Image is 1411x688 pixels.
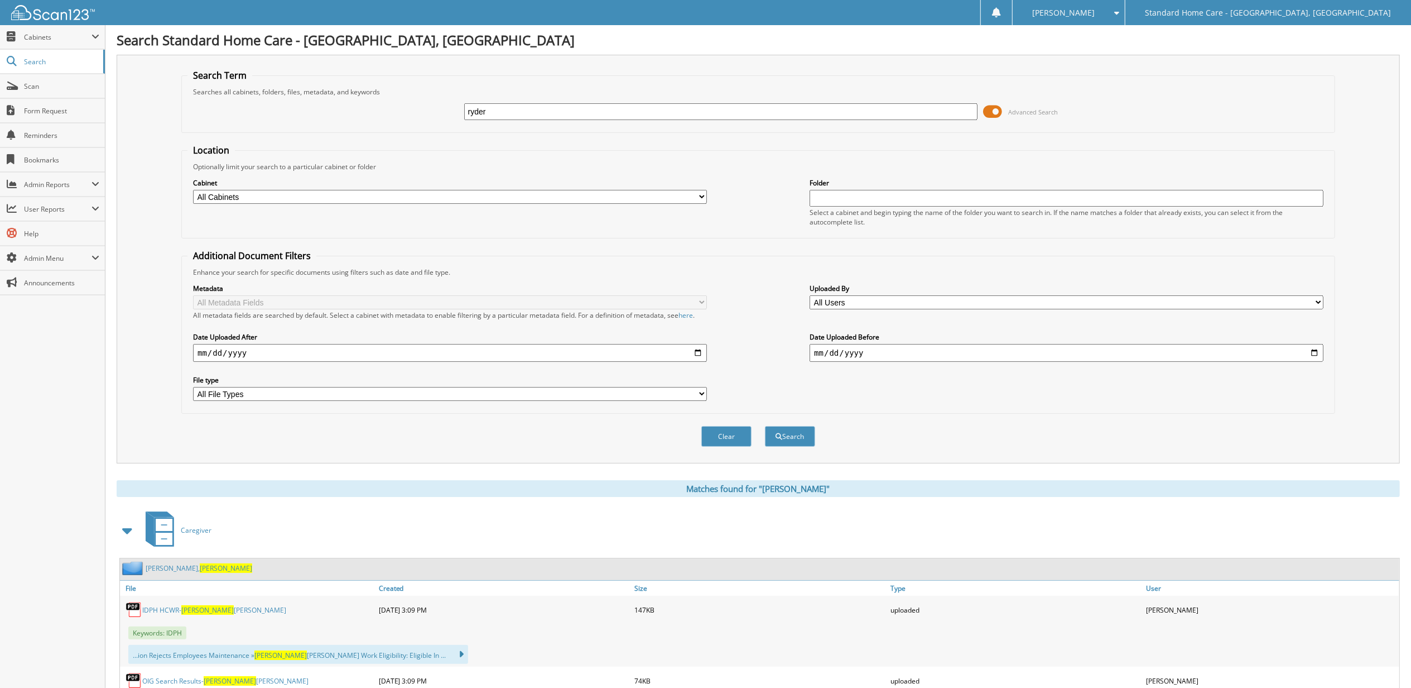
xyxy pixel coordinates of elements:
div: [PERSON_NAME] [1143,599,1399,621]
div: uploaded [888,599,1144,621]
span: [PERSON_NAME] [181,605,234,615]
a: File [120,581,376,596]
label: Date Uploaded Before [810,332,1323,342]
span: Reminders [24,131,99,140]
span: Keywords: IDPH [128,627,186,639]
span: User Reports [24,204,92,214]
span: [PERSON_NAME] [200,563,252,573]
a: User [1143,581,1399,596]
span: Admin Reports [24,180,92,189]
div: Enhance your search for specific documents using filters such as date and file type. [187,267,1329,277]
a: Size [632,581,888,596]
legend: Location [187,144,235,156]
button: Clear [701,426,752,447]
iframe: Chat Widget [1355,634,1411,688]
div: Searches all cabinets, folders, files, metadata, and keywords [187,87,1329,97]
div: 147KB [632,599,888,621]
div: Select a cabinet and begin typing the name of the folder you want to search in. If the name match... [810,208,1323,227]
input: start [193,344,707,362]
a: OIG Search Results-[PERSON_NAME][PERSON_NAME] [142,676,309,686]
span: Bookmarks [24,155,99,165]
span: Search [24,57,98,66]
label: Cabinet [193,178,707,188]
h1: Search Standard Home Care - [GEOGRAPHIC_DATA], [GEOGRAPHIC_DATA] [117,31,1400,49]
span: Admin Menu [24,254,92,263]
span: Scan [24,82,99,91]
a: Type [888,581,1144,596]
legend: Search Term [187,69,252,82]
label: Metadata [193,284,707,293]
span: Advanced Search [1008,108,1058,116]
a: Created [376,581,632,596]
span: Help [24,229,99,238]
img: folder2.png [122,561,146,575]
label: Uploaded By [810,284,1323,293]
input: end [810,344,1323,362]
div: ...ion Rejects Employees Maintenance » [PERSON_NAME] Work Eligibility: Eligible In ... [128,645,468,664]
span: [PERSON_NAME] [1032,9,1095,16]
img: scan123-logo-white.svg [11,5,95,20]
label: File type [193,375,707,385]
div: All metadata fields are searched by default. Select a cabinet with metadata to enable filtering b... [193,310,707,320]
span: Standard Home Care - [GEOGRAPHIC_DATA], [GEOGRAPHIC_DATA] [1145,9,1391,16]
span: [PERSON_NAME] [254,651,307,660]
span: Announcements [24,278,99,288]
div: Matches found for "[PERSON_NAME]" [117,480,1400,497]
label: Folder [810,178,1323,188]
div: [DATE] 3:09 PM [376,599,632,621]
span: Cabinets [24,32,92,42]
a: here [678,310,693,320]
span: [PERSON_NAME] [204,676,256,686]
span: Form Request [24,106,99,116]
span: Caregiver [181,525,211,535]
label: Date Uploaded After [193,332,707,342]
a: [PERSON_NAME],[PERSON_NAME] [146,563,252,573]
button: Search [765,426,815,447]
div: Optionally limit your search to a particular cabinet or folder [187,162,1329,171]
a: IDPH HCWR-[PERSON_NAME][PERSON_NAME] [142,605,286,615]
legend: Additional Document Filters [187,250,316,262]
a: Caregiver [139,508,211,552]
img: PDF.png [126,601,142,618]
